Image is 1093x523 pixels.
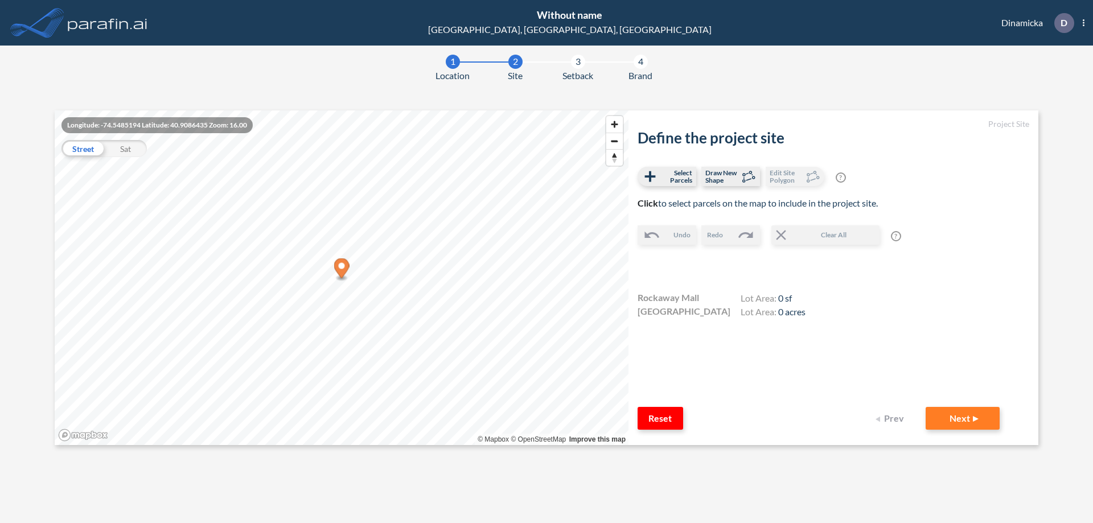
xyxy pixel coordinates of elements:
[926,407,1000,430] button: Next
[55,110,628,445] canvas: Map
[508,55,523,69] div: 2
[790,230,878,240] span: Clear All
[659,169,692,184] span: Select Parcels
[638,120,1029,129] h5: Project Site
[537,9,602,21] span: Without name
[104,140,147,157] div: Sat
[638,129,1029,147] h2: Define the project site
[61,117,253,133] div: Longitude: -74.5485194 Latitude: 40.9086435 Zoom: 16.00
[508,69,523,83] span: Site
[770,169,803,184] span: Edit Site Polygon
[778,306,806,317] span: 0 acres
[511,435,566,443] a: OpenStreetMap
[58,429,108,442] a: Mapbox homepage
[571,55,585,69] div: 3
[638,291,699,304] span: Rockaway Mall
[836,172,846,183] span: ?
[741,293,806,306] h4: Lot Area:
[707,230,723,240] span: Redo
[638,225,696,245] button: Undo
[638,304,730,318] span: [GEOGRAPHIC_DATA]
[606,133,623,149] button: Zoom out
[478,435,509,443] a: Mapbox
[446,55,460,69] div: 1
[638,197,878,208] span: to select parcels on the map to include in the project site.
[61,140,104,157] div: Street
[606,149,623,166] button: Reset bearing to north
[606,116,623,133] button: Zoom in
[1061,18,1067,28] p: D
[334,258,350,282] div: Map marker
[634,55,648,69] div: 4
[891,231,901,241] span: ?
[606,150,623,166] span: Reset bearing to north
[771,225,880,245] button: Clear All
[638,197,658,208] b: Click
[741,306,806,320] h4: Lot Area:
[562,69,593,83] span: Setback
[673,230,691,240] span: Undo
[628,69,652,83] span: Brand
[984,13,1084,33] div: Dinamicka
[869,407,914,430] button: Prev
[65,11,150,34] img: logo
[778,293,792,303] span: 0 sf
[428,23,712,36] div: [GEOGRAPHIC_DATA], [GEOGRAPHIC_DATA], [GEOGRAPHIC_DATA]
[435,69,470,83] span: Location
[638,407,683,430] button: Reset
[701,225,760,245] button: Redo
[569,435,626,443] a: Improve this map
[705,169,739,184] span: Draw New Shape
